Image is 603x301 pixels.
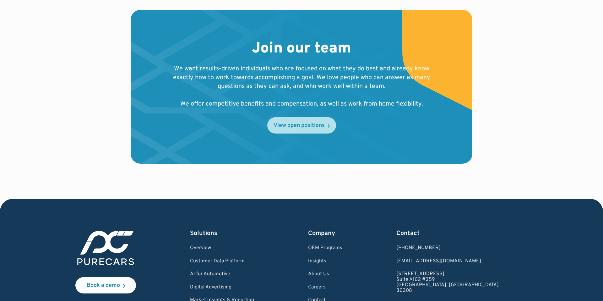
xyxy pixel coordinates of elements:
a: AI for Automotive [190,271,254,277]
div: Company [308,229,342,238]
a: Book a demo [75,277,136,293]
a: Overview [190,245,254,251]
a: Insights [308,259,342,264]
div: Solutions [190,229,254,238]
a: Email us [396,259,499,264]
div: [PHONE_NUMBER] [396,245,499,251]
div: Book a demo [87,283,120,288]
a: View open positions [267,117,336,134]
a: Customer Data Platform [190,259,254,264]
a: Digital Advertising [190,285,254,290]
a: About Us [308,271,342,277]
a: Careers [308,285,342,290]
div: Contact [396,229,499,238]
p: We want results-driven individuals who are focused on what they do best and already know exactly ... [171,64,432,108]
h2: Join our team [252,40,351,58]
img: purecars logo [75,229,136,267]
a: OEM Programs [308,245,342,251]
a: [STREET_ADDRESS]Suite A102 #359[GEOGRAPHIC_DATA], [GEOGRAPHIC_DATA]30308 [396,271,499,293]
div: View open positions [274,123,325,129]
